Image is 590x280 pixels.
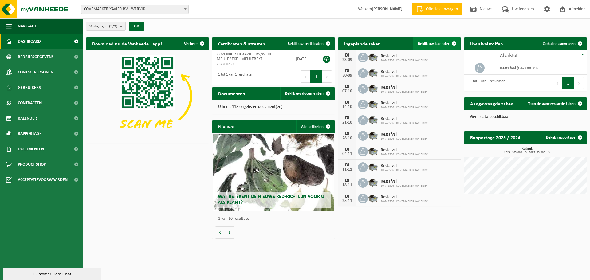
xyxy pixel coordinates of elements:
[528,102,576,106] span: Toon de aangevraagde taken
[562,77,574,89] button: 1
[18,95,42,111] span: Contracten
[215,70,253,83] div: 1 tot 1 van 1 resultaten
[301,70,310,83] button: Previous
[18,157,46,172] span: Product Shop
[129,22,144,31] button: OK
[412,3,462,15] a: Offerte aanvragen
[184,42,198,46] span: Verberg
[218,105,329,109] p: U heeft 113 ongelezen document(en).
[18,172,68,187] span: Acceptatievoorwaarden
[341,194,353,199] div: DI
[296,120,334,133] a: Alle artikelen
[368,99,378,109] img: WB-5000-GAL-GY-01
[18,126,41,141] span: Rapportage
[18,141,44,157] span: Documenten
[541,131,586,144] a: Bekijk rapportage
[212,37,271,49] h2: Certificaten & attesten
[381,121,428,125] span: 10-748506 - COVEMAEKER XAVIER BV
[225,226,234,239] button: Volgende
[89,22,117,31] span: Vestigingen
[341,116,353,120] div: DI
[381,132,428,137] span: Restafval
[341,89,353,93] div: 07-10
[338,37,387,49] h2: Ingeplande taken
[368,177,378,187] img: WB-5000-GAL-GY-01
[341,199,353,203] div: 25-11
[341,178,353,183] div: DI
[464,97,520,109] h2: Aangevraagde taken
[381,168,428,172] span: 10-748506 - COVEMAEKER XAVIER BV
[341,84,353,89] div: DI
[368,130,378,140] img: WB-5000-GAL-GY-01
[381,74,428,78] span: 10-748506 - COVEMAEKER XAVIER BV
[368,146,378,156] img: WB-5000-GAL-GY-01
[217,62,286,67] span: VLA700259
[212,120,240,132] h2: Nieuws
[368,161,378,172] img: WB-5000-GAL-GY-01
[322,70,332,83] button: Next
[381,179,428,184] span: Restafval
[18,34,41,49] span: Dashboard
[381,116,428,121] span: Restafval
[341,163,353,168] div: DI
[341,58,353,62] div: 23-09
[3,266,103,280] iframe: chat widget
[280,87,334,100] a: Bekijk uw documenten
[467,76,505,90] div: 1 tot 1 van 1 resultaten
[341,53,353,58] div: DI
[81,5,188,14] span: COVEMAEKER XAVIER BV - WERVIK
[341,147,353,152] div: DI
[500,53,517,58] span: Afvalstof
[341,120,353,125] div: 21-10
[495,61,587,75] td: restafval (04-000029)
[218,217,332,221] p: 1 van 10 resultaten
[418,42,450,46] span: Bekijk uw kalender
[86,37,168,49] h2: Download nu de Vanheede+ app!
[341,69,353,73] div: DI
[341,131,353,136] div: DI
[464,131,526,143] h2: Rapportage 2025 / 2024
[381,153,428,156] span: 10-748506 - COVEMAEKER XAVIER BV
[381,137,428,141] span: 10-748506 - COVEMAEKER XAVIER BV
[86,50,209,142] img: Download de VHEPlus App
[215,226,225,239] button: Vorige
[81,5,189,14] span: COVEMAEKER XAVIER BV - WERVIK
[368,193,378,203] img: WB-5000-GAL-GY-01
[86,22,126,31] button: Vestigingen(3/3)
[381,200,428,203] span: 10-748506 - COVEMAEKER XAVIER BV
[470,115,581,119] p: Geen data beschikbaar.
[18,18,37,34] span: Navigatie
[381,54,428,59] span: Restafval
[310,70,322,83] button: 1
[18,111,37,126] span: Kalender
[285,92,324,96] span: Bekijk uw documenten
[368,67,378,78] img: WB-5000-GAL-GY-01
[381,148,428,153] span: Restafval
[368,83,378,93] img: WB-5000-GAL-GY-01
[381,106,428,109] span: 10-748506 - COVEMAEKER XAVIER BV
[341,105,353,109] div: 14-10
[18,65,53,80] span: Contactpersonen
[543,42,576,46] span: Ophaling aanvragen
[413,37,460,50] a: Bekijk uw kalender
[574,77,584,89] button: Next
[218,194,324,205] span: Wat betekent de nieuwe RED-richtlijn voor u als klant?
[381,85,428,90] span: Restafval
[381,59,428,62] span: 10-748506 - COVEMAEKER XAVIER BV
[18,49,54,65] span: Bedrijfsgegevens
[217,52,272,61] span: COVEMAEKER XAVIER BV/WERF MEULEBEKE - MEULEBEKE
[341,183,353,187] div: 18-11
[372,7,403,11] strong: [PERSON_NAME]
[381,184,428,188] span: 10-748506 - COVEMAEKER XAVIER BV
[341,152,353,156] div: 04-11
[467,147,587,154] h3: Kubiek
[381,164,428,168] span: Restafval
[381,69,428,74] span: Restafval
[213,134,334,211] a: Wat betekent de nieuwe RED-richtlijn voor u als klant?
[368,114,378,125] img: WB-5000-GAL-GY-01
[341,73,353,78] div: 30-09
[341,168,353,172] div: 11-11
[464,37,509,49] h2: Uw afvalstoffen
[381,195,428,200] span: Restafval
